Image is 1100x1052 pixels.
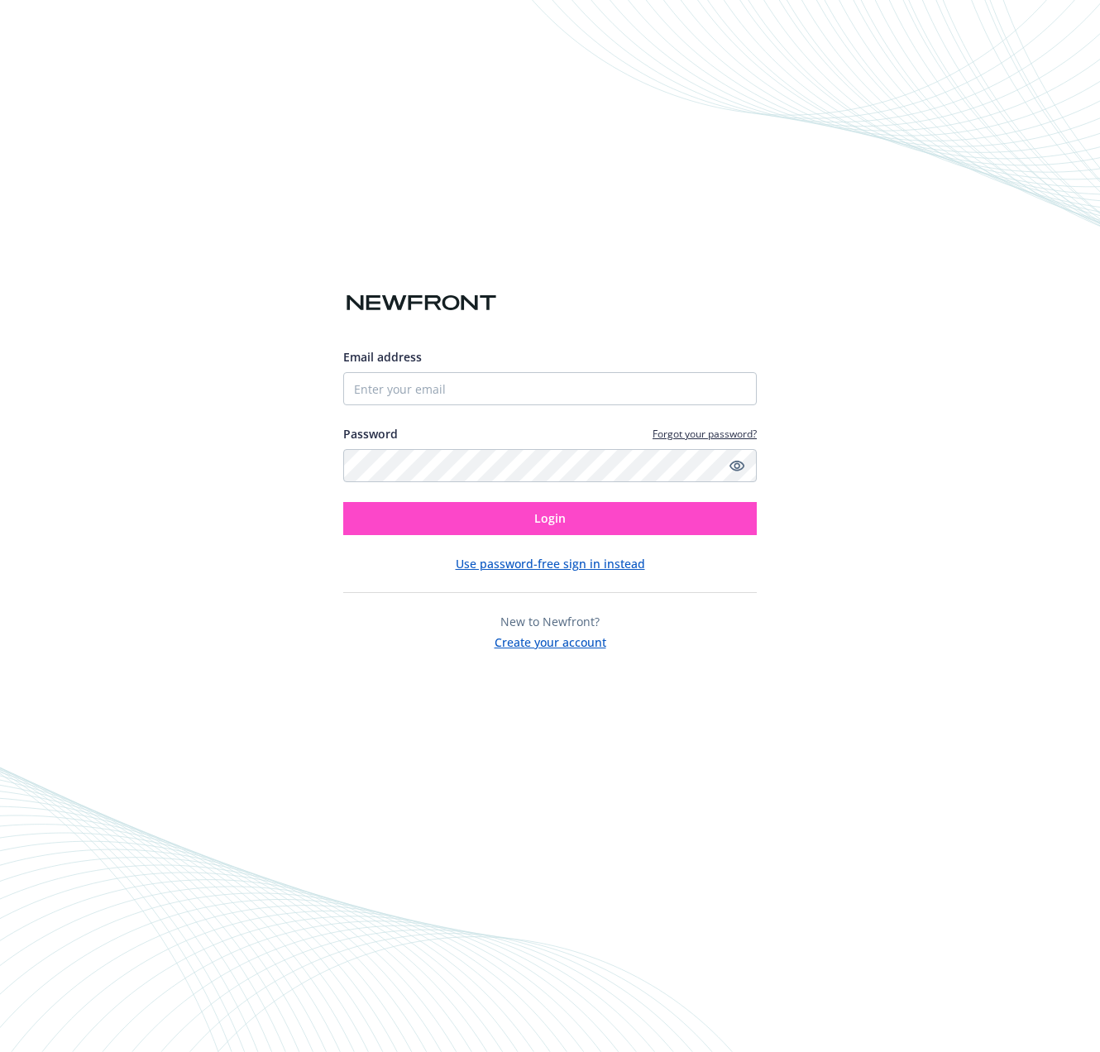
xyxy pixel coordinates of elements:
img: Newfront logo [343,289,500,318]
button: Login [343,502,757,535]
span: Login [534,510,566,526]
a: Show password [727,456,747,476]
a: Forgot your password? [653,427,757,441]
button: Create your account [495,630,606,651]
label: Password [343,425,398,442]
input: Enter your password [343,449,757,482]
input: Enter your email [343,372,757,405]
span: Email address [343,349,422,365]
span: New to Newfront? [500,614,600,629]
button: Use password-free sign in instead [456,555,645,572]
